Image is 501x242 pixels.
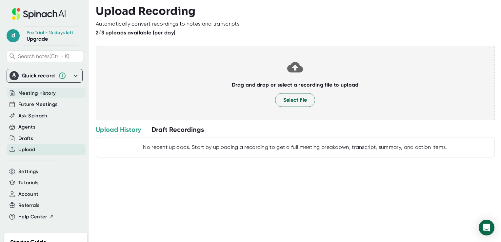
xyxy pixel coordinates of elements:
span: Select file [283,96,307,104]
button: Drafts [18,135,33,142]
div: Quick record [10,69,80,82]
button: Agents [18,123,35,131]
span: Help Center [18,213,47,221]
div: Open Intercom Messenger [479,220,494,235]
b: 2/3 uploads available (per day) [96,30,175,36]
div: Automatically convert recordings to notes and transcripts. [96,21,241,27]
h3: Upload Recording [96,5,494,17]
b: Drag and drop or select a recording file to upload [232,82,359,88]
div: Draft Recordings [151,125,204,134]
div: Quick record [22,72,55,79]
button: Upload [18,146,35,153]
span: d [7,29,20,42]
div: Pro Trial - 14 days left [27,30,73,36]
div: No recent uploads. Start by uploading a recording to get a full meeting breakdown, transcript, su... [99,144,491,151]
div: Upload History [96,125,141,134]
button: Account [18,191,38,198]
button: Future Meetings [18,101,57,108]
button: Tutorials [18,179,38,187]
button: Select file [275,93,315,107]
button: Referrals [18,202,39,209]
button: Settings [18,168,38,175]
button: Help Center [18,213,54,221]
button: Ask Spinach [18,112,48,120]
span: Search notes (Ctrl + K) [18,53,69,59]
button: Meeting History [18,90,56,97]
a: Upgrade [27,36,48,42]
